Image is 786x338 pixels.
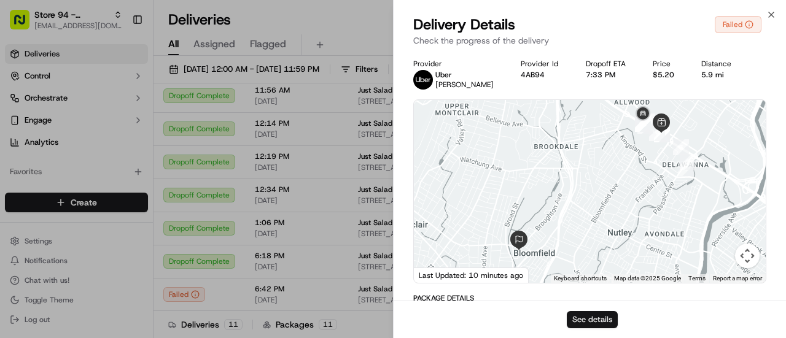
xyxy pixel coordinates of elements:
[413,59,501,69] div: Provider
[435,80,494,90] span: [PERSON_NAME]
[12,159,82,169] div: Past conversations
[109,223,134,233] span: [DATE]
[38,223,99,233] span: [PERSON_NAME]
[614,275,681,282] span: Map data ©2025 Google
[649,125,665,141] div: 9
[32,79,221,92] input: Got a question? Start typing here...
[25,191,34,201] img: 1736555255976-a54dd68f-1ca7-489b-9aae-adbdc363a1c4
[55,117,201,129] div: Start new chat
[414,267,529,283] div: Last Updated: 10 minutes ago
[209,121,224,136] button: Start new chat
[713,275,762,282] a: Report a map error
[109,190,134,200] span: [DATE]
[417,267,457,283] a: Open this area in Google Maps (opens a new window)
[190,157,224,172] button: See all
[654,126,670,142] div: 8
[715,16,761,33] button: Failed
[554,274,607,283] button: Keyboard shortcuts
[413,34,766,47] p: Check the progress of the delivery
[12,179,32,198] img: Jandy Espique
[435,70,494,80] p: Uber
[12,12,37,37] img: Nash
[122,247,149,256] span: Pylon
[521,70,545,80] button: 4AB94
[55,129,169,139] div: We're available if you need us!
[12,49,224,69] p: Welcome 👋
[735,244,760,268] button: Map camera controls
[586,70,633,80] div: 7:33 PM
[413,15,515,34] span: Delivery Details
[586,59,633,69] div: Dropoff ETA
[680,154,696,170] div: 2
[413,293,766,303] div: Package Details
[102,223,106,233] span: •
[25,224,34,234] img: 1736555255976-a54dd68f-1ca7-489b-9aae-adbdc363a1c4
[26,117,48,139] img: 1755196953914-cd9d9cba-b7f7-46ee-b6f5-75ff69acacf5
[87,247,149,256] a: Powered byPylon
[38,190,99,200] span: [PERSON_NAME]
[653,70,682,80] div: $5.20
[701,59,739,69] div: Distance
[417,267,457,283] img: Google
[678,160,694,176] div: 1
[701,70,739,80] div: 5.9 mi
[102,190,106,200] span: •
[12,212,32,231] img: Jandy Espique
[413,70,433,90] img: uber-new-logo.jpeg
[653,59,682,69] div: Price
[635,116,651,132] div: 20
[688,275,706,282] a: Terms (opens in new tab)
[521,59,566,69] div: Provider Id
[12,117,34,139] img: 1736555255976-a54dd68f-1ca7-489b-9aae-adbdc363a1c4
[673,139,689,155] div: 3
[567,311,618,328] button: See details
